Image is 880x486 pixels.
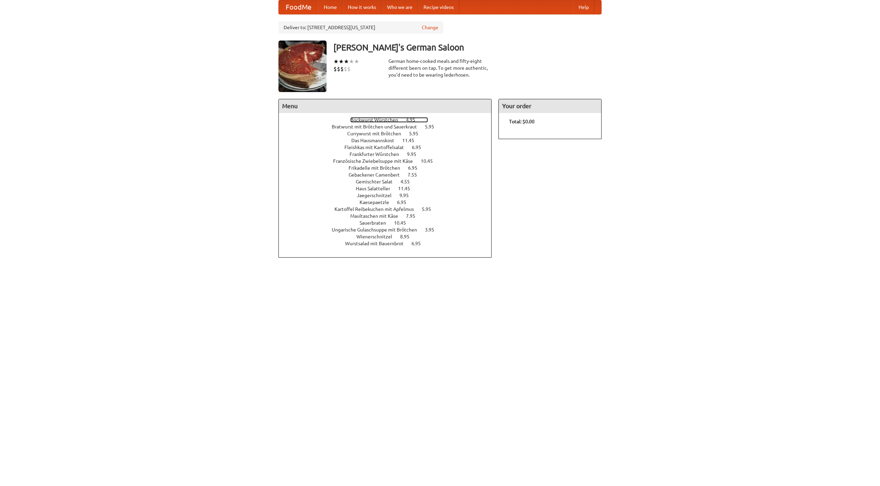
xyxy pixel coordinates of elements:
[278,21,443,34] div: Deliver to: [STREET_ADDRESS][US_STATE]
[408,165,424,171] span: 6.95
[349,165,430,171] a: Frikadelle mit Brötchen 6.95
[350,151,429,157] a: Frankfurter Würstchen 9.95
[332,124,447,129] a: Bratwurst mit Brötchen und Sauerkraut 5.95
[394,220,413,226] span: 10.45
[356,179,399,184] span: Gemischter Salat
[318,0,342,14] a: Home
[354,58,359,65] li: ★
[344,65,347,73] li: $
[356,234,422,239] a: Wienerschnitzel 8.95
[409,131,425,136] span: 5.95
[357,193,421,198] a: Jaegerschnitzel 9.95
[349,172,430,178] a: Gebackener Camenbert 7.55
[402,138,421,143] span: 11.45
[333,65,337,73] li: $
[339,58,344,65] li: ★
[400,179,417,184] span: 4.55
[351,138,427,143] a: Das Hausmannskost 11.45
[332,227,424,233] span: Ungarische Gulaschsuppe mit Brötchen
[400,234,416,239] span: 8.95
[349,165,407,171] span: Frikadelle mit Brötchen
[399,193,416,198] span: 9.95
[332,124,424,129] span: Bratwurst mit Brötchen und Sauerkraut
[382,0,418,14] a: Who we are
[408,172,424,178] span: 7.55
[279,0,318,14] a: FoodMe
[340,65,344,73] li: $
[418,0,459,14] a: Recipe videos
[345,241,433,246] a: Wurstsalad mit Bauernbrot 6.95
[411,241,428,246] span: 6.95
[349,172,407,178] span: Gebackener Camenbert
[388,58,492,78] div: German home-cooked meals and fifty-eight different beers on tap. To get more authentic, you'd nee...
[344,145,411,150] span: Fleishkas mit Kartoffelsalat
[344,58,349,65] li: ★
[279,99,491,113] h4: Menu
[334,206,444,212] a: Kartoffel Reibekuchen mit Apfelmus 5.95
[397,200,413,205] span: 6.95
[421,158,440,164] span: 10.45
[347,131,431,136] a: Currywurst mit Brötchen 5.95
[278,41,327,92] img: angular.jpg
[333,158,445,164] a: Französische Zwiebelsuppe mit Käse 10.45
[333,58,339,65] li: ★
[350,151,406,157] span: Frankfurter Würstchen
[332,227,447,233] a: Ungarische Gulaschsuppe mit Brötchen 3.95
[406,117,422,123] span: 4.95
[337,65,340,73] li: $
[356,186,423,191] a: Haus Salatteller 11.45
[406,213,422,219] span: 7.95
[422,206,438,212] span: 5.95
[344,145,434,150] a: Fleishkas mit Kartoffelsalat 6.95
[356,179,422,184] a: Gemischter Salat 4.55
[347,131,408,136] span: Currywurst mit Brötchen
[398,186,417,191] span: 11.45
[349,58,354,65] li: ★
[425,227,441,233] span: 3.95
[360,220,419,226] a: Sauerbraten 10.45
[407,151,423,157] span: 9.95
[412,145,428,150] span: 6.95
[342,0,382,14] a: How it works
[425,124,441,129] span: 5.95
[333,158,420,164] span: Französische Zwiebelsuppe mit Käse
[499,99,601,113] h4: Your order
[351,138,401,143] span: Das Hausmannskost
[356,186,397,191] span: Haus Salatteller
[350,213,405,219] span: Maultaschen mit Käse
[356,234,399,239] span: Wienerschnitzel
[360,200,396,205] span: Kaesepaetzle
[357,193,398,198] span: Jaegerschnitzel
[334,206,421,212] span: Kartoffel Reibekuchen mit Apfelmus
[422,24,438,31] a: Change
[573,0,594,14] a: Help
[360,200,419,205] a: Kaesepaetzle 6.95
[347,65,351,73] li: $
[509,119,535,124] b: Total: $0.00
[350,213,428,219] a: Maultaschen mit Käse 7.95
[350,117,428,123] a: Bockwurst Würstchen 4.95
[360,220,393,226] span: Sauerbraten
[333,41,602,54] h3: [PERSON_NAME]'s German Saloon
[345,241,410,246] span: Wurstsalad mit Bauernbrot
[350,117,405,123] span: Bockwurst Würstchen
